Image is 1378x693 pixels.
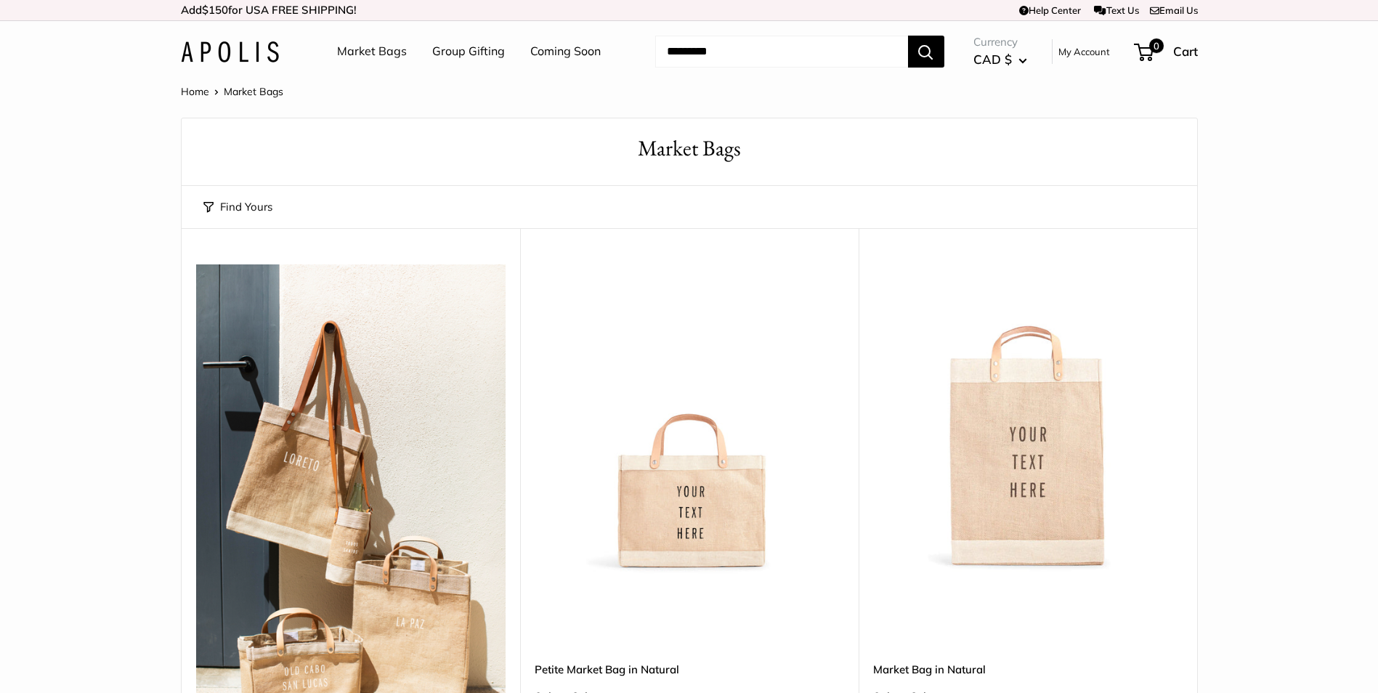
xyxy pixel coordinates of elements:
button: Find Yours [203,197,272,217]
a: Home [181,85,209,98]
a: 0 Cart [1135,40,1198,63]
button: Search [908,36,944,68]
a: Market Bag in NaturalMarket Bag in Natural [873,264,1183,574]
button: CAD $ [973,48,1027,71]
a: Market Bags [337,41,407,62]
input: Search... [655,36,908,68]
a: Petite Market Bag in Natural [535,661,844,678]
a: Group Gifting [432,41,505,62]
span: 0 [1148,38,1163,53]
a: Coming Soon [530,41,601,62]
a: Text Us [1094,4,1138,16]
span: Currency [973,32,1027,52]
span: Market Bags [224,85,283,98]
span: $150 [202,3,228,17]
a: Market Bag in Natural [873,661,1183,678]
span: Cart [1173,44,1198,59]
a: My Account [1058,43,1110,60]
img: Apolis [181,41,279,62]
a: Help Center [1019,4,1081,16]
a: Petite Market Bag in Naturaldescription_Effortless style that elevates every moment [535,264,844,574]
nav: Breadcrumb [181,82,283,101]
h1: Market Bags [203,133,1175,164]
span: CAD $ [973,52,1012,67]
img: Market Bag in Natural [873,264,1183,574]
a: Email Us [1150,4,1198,16]
img: Petite Market Bag in Natural [535,264,844,574]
